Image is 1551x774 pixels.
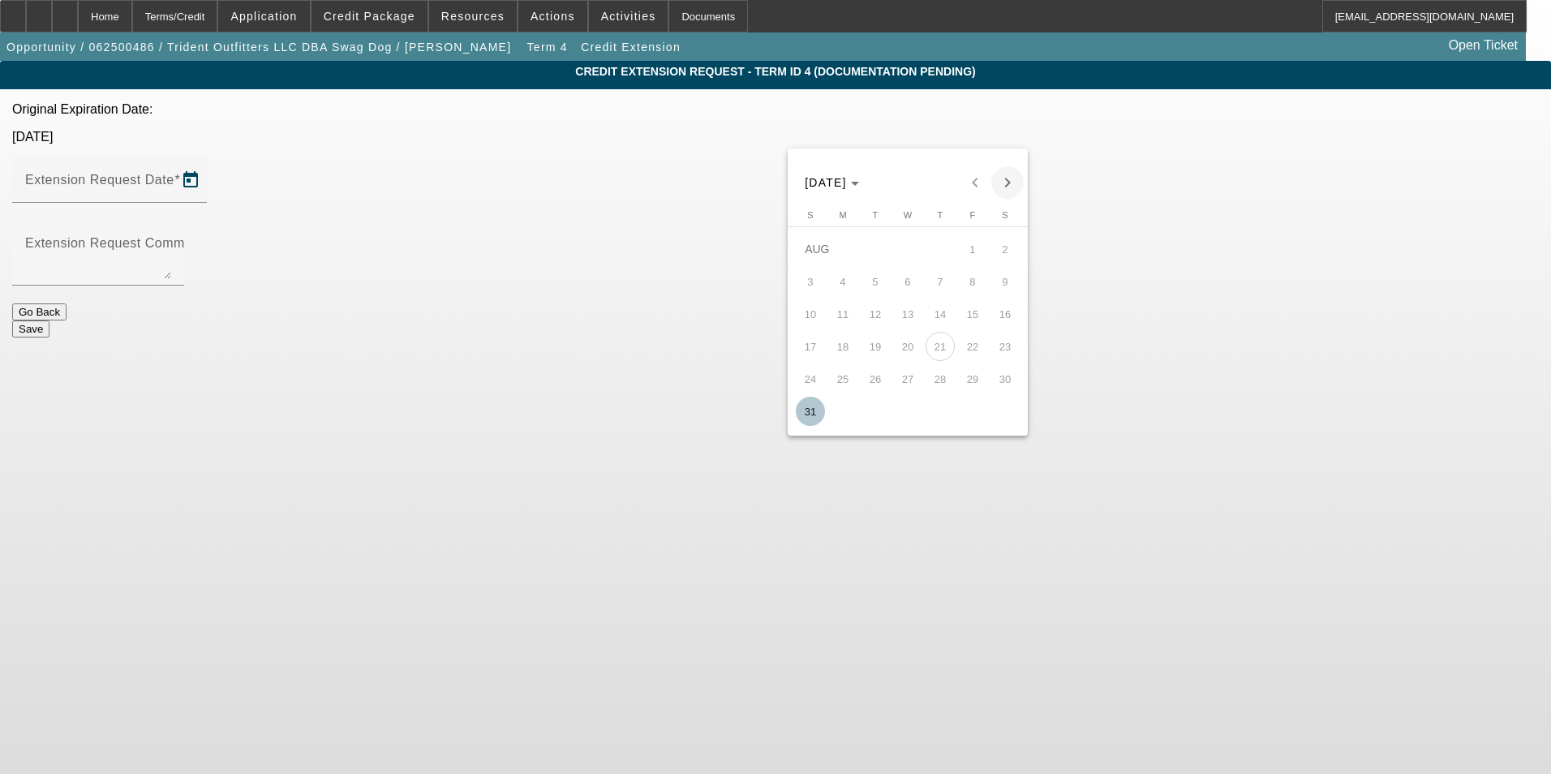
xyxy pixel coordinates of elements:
[989,265,1021,298] button: August 9, 2025
[827,363,859,395] button: August 25, 2025
[861,364,890,393] span: 26
[1002,210,1008,220] span: S
[990,234,1020,264] span: 2
[989,330,1021,363] button: August 23, 2025
[859,298,892,330] button: August 12, 2025
[828,299,857,329] span: 11
[892,265,924,298] button: August 6, 2025
[859,363,892,395] button: August 26, 2025
[798,168,866,197] button: Choose month and year
[828,332,857,361] span: 18
[958,364,987,393] span: 29
[926,364,955,393] span: 28
[893,332,922,361] span: 20
[892,298,924,330] button: August 13, 2025
[956,363,989,395] button: August 29, 2025
[796,364,825,393] span: 24
[924,298,956,330] button: August 14, 2025
[861,332,890,361] span: 19
[827,298,859,330] button: August 11, 2025
[861,267,890,296] span: 5
[859,330,892,363] button: August 19, 2025
[794,330,827,363] button: August 17, 2025
[926,332,955,361] span: 21
[989,233,1021,265] button: August 2, 2025
[807,210,813,220] span: S
[861,299,890,329] span: 12
[970,210,976,220] span: F
[989,298,1021,330] button: August 16, 2025
[796,397,825,426] span: 31
[839,210,846,220] span: M
[938,210,943,220] span: T
[828,364,857,393] span: 25
[926,267,955,296] span: 7
[990,299,1020,329] span: 16
[796,267,825,296] span: 3
[828,267,857,296] span: 4
[859,265,892,298] button: August 5, 2025
[794,298,827,330] button: August 10, 2025
[924,265,956,298] button: August 7, 2025
[990,364,1020,393] span: 30
[991,166,1024,199] button: Next month
[873,210,879,220] span: T
[827,330,859,363] button: August 18, 2025
[796,332,825,361] span: 17
[990,267,1020,296] span: 9
[827,265,859,298] button: August 4, 2025
[956,233,989,265] button: August 1, 2025
[926,299,955,329] span: 14
[958,332,987,361] span: 22
[805,176,847,189] span: [DATE]
[958,299,987,329] span: 15
[892,363,924,395] button: August 27, 2025
[796,299,825,329] span: 10
[989,363,1021,395] button: August 30, 2025
[893,267,922,296] span: 6
[893,364,922,393] span: 27
[794,395,827,428] button: August 31, 2025
[990,332,1020,361] span: 23
[892,330,924,363] button: August 20, 2025
[958,234,987,264] span: 1
[956,298,989,330] button: August 15, 2025
[794,265,827,298] button: August 3, 2025
[794,363,827,395] button: August 24, 2025
[956,330,989,363] button: August 22, 2025
[794,233,956,265] td: AUG
[956,265,989,298] button: August 8, 2025
[924,363,956,395] button: August 28, 2025
[904,210,912,220] span: W
[958,267,987,296] span: 8
[924,330,956,363] button: August 21, 2025
[893,299,922,329] span: 13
